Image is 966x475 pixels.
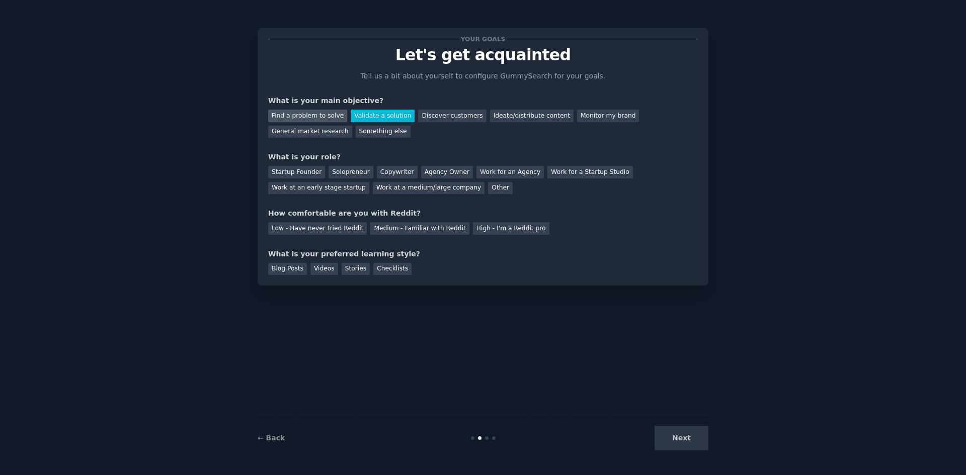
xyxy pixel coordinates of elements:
div: What is your preferred learning style? [268,249,698,259]
p: Let's get acquainted [268,46,698,64]
div: Blog Posts [268,263,307,275]
div: Work for an Agency [476,166,544,178]
div: How comfortable are you with Reddit? [268,208,698,219]
div: Startup Founder [268,166,325,178]
div: Work at a medium/large company [373,182,485,195]
div: Copywriter [377,166,418,178]
div: What is your role? [268,152,698,162]
div: Ideate/distribute content [490,110,574,122]
div: High - I'm a Reddit pro [473,222,549,235]
div: Solopreneur [329,166,373,178]
div: Agency Owner [421,166,473,178]
div: Monitor my brand [577,110,639,122]
div: What is your main objective? [268,96,698,106]
div: Discover customers [418,110,486,122]
span: Your goals [459,34,507,44]
p: Tell us a bit about yourself to configure GummySearch for your goals. [356,71,610,81]
div: Other [488,182,513,195]
div: Low - Have never tried Reddit [268,222,367,235]
div: Videos [310,263,338,275]
div: Find a problem to solve [268,110,347,122]
div: Medium - Familiar with Reddit [370,222,469,235]
div: Validate a solution [351,110,415,122]
div: Stories [342,263,370,275]
a: ← Back [258,434,285,442]
div: General market research [268,126,352,138]
div: Something else [356,126,411,138]
div: Checklists [373,263,412,275]
div: Work for a Startup Studio [547,166,632,178]
div: Work at an early stage startup [268,182,369,195]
